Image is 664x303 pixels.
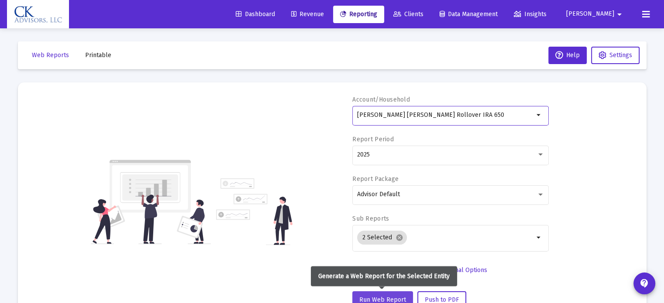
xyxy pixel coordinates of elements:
[609,51,632,59] span: Settings
[91,159,211,245] img: reporting
[433,6,505,23] a: Data Management
[352,215,389,222] label: Sub Reports
[340,10,377,18] span: Reporting
[357,191,400,198] span: Advisor Default
[639,278,650,289] mat-icon: contact_support
[591,47,640,64] button: Settings
[514,10,547,18] span: Insights
[352,175,399,183] label: Report Package
[534,232,544,243] mat-icon: arrow_drop_down
[333,6,384,23] a: Reporting
[359,266,420,274] span: Select Custom Period
[291,10,324,18] span: Revenue
[352,136,394,143] label: Report Period
[229,6,282,23] a: Dashboard
[357,151,370,158] span: 2025
[386,6,430,23] a: Clients
[555,51,580,59] span: Help
[357,231,407,245] mat-chip: 2 Selected
[14,6,62,23] img: Dashboard
[25,47,76,64] button: Web Reports
[352,96,410,103] label: Account/Household
[566,10,614,18] span: [PERSON_NAME]
[507,6,554,23] a: Insights
[85,51,111,59] span: Printable
[32,51,69,59] span: Web Reports
[436,266,487,274] span: Additional Options
[357,229,534,246] mat-chip-list: Selection
[534,110,544,120] mat-icon: arrow_drop_down
[548,47,587,64] button: Help
[78,47,118,64] button: Printable
[216,178,292,245] img: reporting-alt
[393,10,423,18] span: Clients
[357,112,534,119] input: Search or select an account or household
[440,10,498,18] span: Data Management
[396,234,403,242] mat-icon: cancel
[236,10,275,18] span: Dashboard
[284,6,331,23] a: Revenue
[614,6,625,23] mat-icon: arrow_drop_down
[556,5,635,23] button: [PERSON_NAME]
